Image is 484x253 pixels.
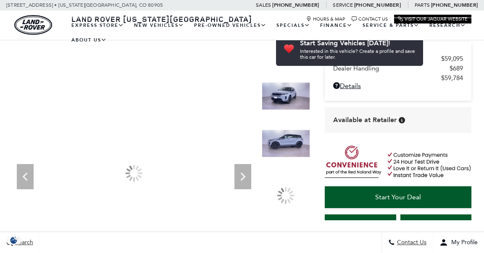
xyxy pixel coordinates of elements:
a: Schedule Test Drive [400,214,472,236]
a: Contact Us [352,16,388,22]
span: Parts [415,2,430,8]
a: [PHONE_NUMBER] [431,2,478,8]
nav: Main Navigation [66,18,471,47]
img: New 2025 Arroios Grey LAND ROVER S image 4 [262,130,310,157]
a: Finance [315,18,358,33]
a: [PHONE_NUMBER] [272,2,319,8]
a: [PHONE_NUMBER] [354,2,401,8]
span: $689 [450,65,463,72]
a: Pre-Owned Vehicles [189,18,271,33]
span: Available at Retailer [333,115,397,125]
span: My Profile [448,239,478,246]
a: Instant Trade Value [325,214,396,236]
span: MSRP [333,55,441,63]
a: $59,784 [333,74,463,82]
a: [STREET_ADDRESS] • [US_STATE][GEOGRAPHIC_DATA], CO 80905 [6,2,163,8]
span: Dealer Handling [333,65,450,72]
a: Visit Our Jaguar Website [398,16,468,22]
a: MSRP $59,095 [333,55,463,63]
section: Click to Open Cookie Consent Modal [4,236,24,245]
div: Previous [17,164,34,189]
span: Start Your Deal [375,193,421,201]
div: Next [234,164,251,189]
a: Hours & Map [306,16,345,22]
a: EXPRESS STORE [66,18,129,33]
a: Details [333,82,463,90]
img: Opt-Out Icon [4,236,24,245]
a: Service & Parts [358,18,424,33]
a: Specials [271,18,315,33]
a: Dealer Handling $689 [333,65,463,72]
div: Vehicle is in stock and ready for immediate delivery. Due to demand, availability is subject to c... [399,117,405,123]
a: Land Rover [US_STATE][GEOGRAPHIC_DATA] [66,14,257,24]
img: New 2025 Arroios Grey LAND ROVER S image 3 [262,82,310,110]
a: Start Your Deal [325,186,471,208]
a: Research [424,18,471,33]
span: $59,095 [441,55,463,63]
a: About Us [66,33,112,47]
a: New Vehicles [129,18,189,33]
span: Service [333,2,352,8]
span: $59,784 [441,74,463,82]
img: Land Rover [14,15,52,35]
span: Contact Us [395,239,426,246]
span: Sales [256,2,271,8]
span: Land Rover [US_STATE][GEOGRAPHIC_DATA] [71,14,252,24]
a: land-rover [14,15,52,35]
button: Open user profile menu [433,232,484,253]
